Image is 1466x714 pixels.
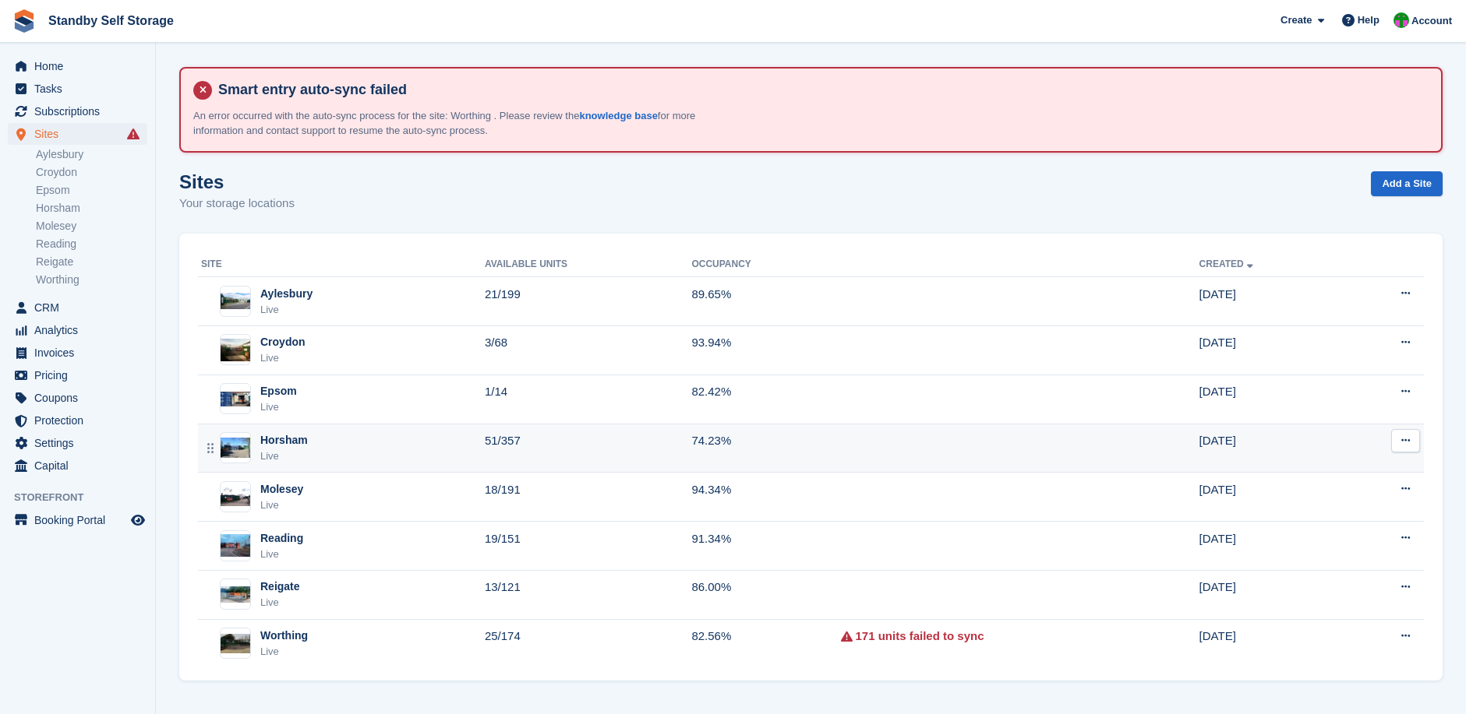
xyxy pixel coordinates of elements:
div: Live [260,498,303,513]
img: stora-icon-8386f47178a22dfd0bd8f6a31ec36ba5ce8667c1dd55bd0f319d3a0aa187defe.svg [12,9,36,33]
a: menu [8,387,147,409]
a: menu [8,123,147,145]
td: 74.23% [691,424,840,473]
div: Live [260,547,303,562]
a: Reigate [36,255,147,269]
td: 94.34% [691,473,840,522]
td: [DATE] [1199,424,1342,473]
img: Image of Worthing site [221,634,250,653]
td: 86.00% [691,570,840,619]
a: Preview store [129,511,147,529]
a: menu [8,100,147,122]
div: Live [260,595,300,610]
div: Live [260,399,297,415]
td: 18/191 [485,473,692,522]
h1: Sites [179,171,295,192]
td: 82.42% [691,375,840,424]
img: Image of Reading site [221,534,250,557]
a: Reading [36,237,147,251]
div: Live [260,302,313,318]
p: Your storage locations [179,195,295,213]
span: Tasks [34,78,128,100]
td: 25/174 [485,619,692,667]
h4: Smart entry auto-sync failed [212,81,1429,99]
td: [DATE] [1199,473,1342,522]
td: 91.34% [691,522,840,571]
span: Coupons [34,387,128,409]
td: [DATE] [1199,375,1342,424]
a: Standby Self Storage [42,8,180,33]
img: Image of Aylesbury site [221,293,250,309]
td: 3/68 [485,325,692,375]
div: Reigate [260,579,300,595]
span: Pricing [34,364,128,386]
div: Reading [260,530,303,547]
div: Molesey [260,481,303,498]
a: 171 units failed to sync [856,628,984,645]
a: Aylesbury [36,147,147,162]
td: 21/199 [485,277,692,326]
i: Smart entry sync failures have occurred [127,128,140,140]
span: Sites [34,123,128,145]
a: menu [8,319,147,341]
img: Image of Epsom site [221,392,250,406]
td: [DATE] [1199,277,1342,326]
a: menu [8,455,147,477]
td: 13/121 [485,570,692,619]
span: Analytics [34,319,128,341]
th: Site [198,252,485,277]
span: Help [1358,12,1379,28]
div: Live [260,350,306,366]
img: Image of Horsham site [221,438,250,458]
div: Worthing [260,628,308,644]
a: Molesey [36,219,147,234]
div: Croydon [260,334,306,350]
a: menu [8,432,147,454]
td: 19/151 [485,522,692,571]
span: Settings [34,432,128,454]
td: 1/14 [485,375,692,424]
td: [DATE] [1199,522,1342,571]
span: Account [1411,13,1452,29]
a: knowledge base [579,110,657,121]
div: Live [260,448,308,464]
td: [DATE] [1199,325,1342,375]
span: Booking Portal [34,509,128,531]
div: Horsham [260,432,308,448]
td: 89.65% [691,277,840,326]
th: Available Units [485,252,692,277]
a: menu [8,410,147,431]
span: Subscriptions [34,100,128,122]
a: menu [8,55,147,77]
img: Image of Croydon site [221,339,250,361]
img: Image of Molesey site [221,487,250,507]
img: Image of Reigate site [221,586,250,603]
span: Protection [34,410,128,431]
th: Occupancy [691,252,840,277]
span: Home [34,55,128,77]
div: Epsom [260,383,297,399]
span: Storefront [14,490,155,505]
a: menu [8,78,147,100]
td: 51/357 [485,424,692,473]
img: Michelle Mustoe [1394,12,1409,28]
span: Create [1281,12,1312,28]
a: Worthing [36,273,147,287]
td: [DATE] [1199,619,1342,667]
td: 82.56% [691,619,840,667]
a: menu [8,342,147,364]
td: [DATE] [1199,570,1342,619]
div: Live [260,644,308,659]
span: Invoices [34,342,128,364]
a: Created [1199,259,1256,269]
td: 93.94% [691,325,840,375]
div: Aylesbury [260,286,313,302]
a: Add a Site [1371,171,1443,197]
a: Epsom [36,183,147,198]
a: menu [8,364,147,386]
a: Croydon [36,165,147,180]
span: CRM [34,297,128,318]
span: Capital [34,455,128,477]
p: An error occurred with the auto-sync process for the site: Worthing . Please review the for more ... [193,108,739,139]
a: Horsham [36,201,147,216]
